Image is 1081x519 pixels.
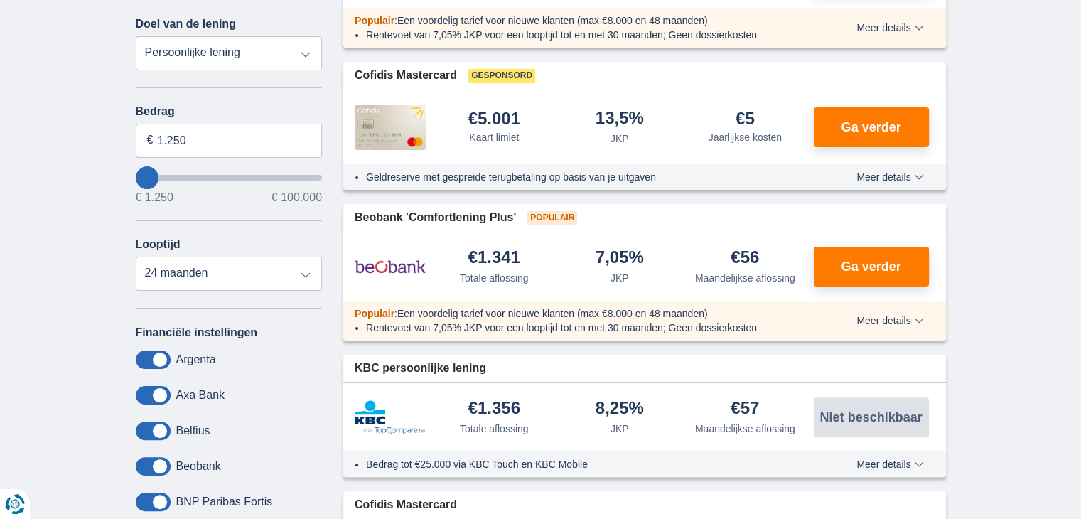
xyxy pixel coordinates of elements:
div: €56 [731,249,759,268]
div: €57 [731,400,759,419]
div: : [343,14,816,28]
span: € [147,132,154,149]
div: €5 [736,110,755,127]
div: JKP [611,422,629,436]
button: Meer details [846,171,934,183]
div: Maandelijkse aflossing [695,422,795,436]
label: Looptijd [136,238,181,251]
span: Ga verder [841,260,900,273]
img: product.pl.alt Cofidis CC [355,105,426,150]
label: BNP Paribas Fortis [176,496,273,508]
div: Maandelijkse aflossing [695,271,795,285]
label: Bedrag [136,105,323,118]
span: € 100.000 [271,192,322,203]
span: Populair [355,308,394,319]
div: Jaarlijkse kosten [709,130,782,144]
span: € 1.250 [136,192,173,203]
button: Ga verder [814,247,929,287]
span: Een voordelig tarief voor nieuwe klanten (max €8.000 en 48 maanden) [397,308,708,319]
img: product.pl.alt Beobank [355,249,426,284]
span: KBC persoonlijke lening [355,360,486,377]
li: Bedrag tot €25.000 via KBC Touch en KBC Mobile [366,457,805,471]
div: 7,05% [596,249,644,268]
button: Meer details [846,459,934,470]
div: €5.001 [468,110,520,127]
span: Meer details [856,23,923,33]
li: Geldreserve met gespreide terugbetaling op basis van je uitgaven [366,170,805,184]
div: Totale aflossing [460,271,529,285]
div: 13,5% [596,109,644,129]
div: JKP [611,132,629,146]
label: Belfius [176,424,210,437]
button: Ga verder [814,107,929,147]
span: Cofidis Mastercard [355,68,457,84]
span: Beobank 'Comfortlening Plus' [355,210,516,226]
label: Doel van de lening [136,18,236,31]
span: Meer details [856,316,923,326]
img: product.pl.alt KBC [355,400,426,434]
label: Axa Bank [176,389,225,402]
div: €1.341 [468,249,520,268]
span: Ga verder [841,121,900,134]
span: Niet beschikbaar [819,411,922,424]
span: Gesponsord [468,69,535,83]
div: JKP [611,271,629,285]
div: €1.356 [468,400,520,419]
label: Beobank [176,460,221,473]
button: Meer details [846,22,934,33]
div: Kaart limiet [469,130,519,144]
label: Financiële instellingen [136,326,258,339]
span: Een voordelig tarief voor nieuwe klanten (max €8.000 en 48 maanden) [397,15,708,26]
li: Rentevoet van 7,05% JKP voor een looptijd tot en met 30 maanden; Geen dossierkosten [366,28,805,42]
span: Populair [355,15,394,26]
input: wantToBorrow [136,175,323,181]
span: Populair [527,211,577,225]
span: Meer details [856,459,923,469]
label: Argenta [176,353,216,366]
span: Cofidis Mastercard [355,497,457,513]
div: : [343,306,816,321]
button: Niet beschikbaar [814,397,929,437]
button: Meer details [846,315,934,326]
li: Rentevoet van 7,05% JKP voor een looptijd tot en met 30 maanden; Geen dossierkosten [366,321,805,335]
div: Totale aflossing [460,422,529,436]
span: Meer details [856,172,923,182]
div: 8,25% [596,400,644,419]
